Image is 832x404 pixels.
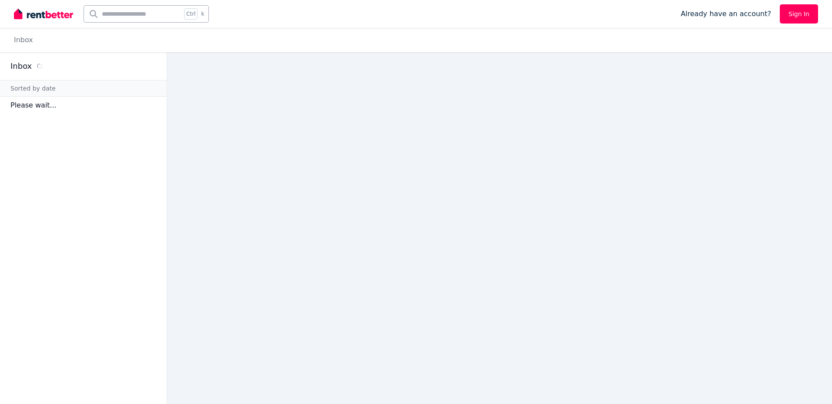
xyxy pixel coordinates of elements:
a: Inbox [14,36,33,44]
span: Already have an account? [681,9,771,19]
a: Sign In [780,4,818,24]
h2: Inbox [10,60,32,72]
img: RentBetter [14,7,73,20]
span: k [201,10,204,17]
span: Ctrl [184,8,198,20]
